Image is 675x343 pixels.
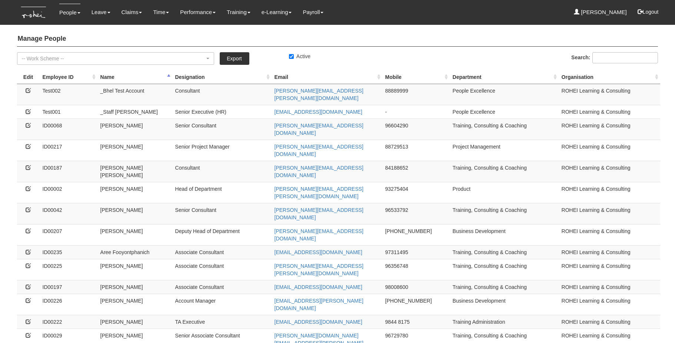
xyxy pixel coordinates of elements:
[97,245,172,259] td: Aree Fooyontphanich
[559,259,660,280] td: ROHEI Learning & Consulting
[275,284,362,290] a: [EMAIL_ADDRESS][DOMAIN_NAME]
[262,4,292,21] a: e-Learning
[17,70,40,84] th: Edit
[450,294,559,315] td: Business Development
[97,161,172,182] td: [PERSON_NAME] [PERSON_NAME]
[289,53,310,60] label: Active
[382,315,450,329] td: 9844 8175
[97,294,172,315] td: [PERSON_NAME]
[559,245,660,259] td: ROHEI Learning & Consulting
[382,161,450,182] td: 84188652
[382,140,450,161] td: 88729513
[172,119,272,140] td: Senior Consultant
[59,4,80,21] a: People
[40,280,97,294] td: ID00197
[40,70,97,84] th: Employee ID: activate to sort column ascending
[559,70,660,84] th: Organisation : activate to sort column ascending
[97,140,172,161] td: [PERSON_NAME]
[559,119,660,140] td: ROHEI Learning & Consulting
[122,4,142,21] a: Claims
[40,105,97,119] td: Test001
[382,105,450,119] td: -
[450,259,559,280] td: Training, Consulting & Coaching
[275,88,363,101] a: [PERSON_NAME][EMAIL_ADDRESS][PERSON_NAME][DOMAIN_NAME]
[40,182,97,203] td: ID00002
[40,161,97,182] td: ID00187
[272,70,382,84] th: Email : activate to sort column ascending
[382,182,450,203] td: 93275404
[97,315,172,329] td: [PERSON_NAME]
[450,224,559,245] td: Business Development
[92,4,110,21] a: Leave
[382,70,450,84] th: Mobile : activate to sort column ascending
[275,165,363,178] a: [PERSON_NAME][EMAIL_ADDRESS][DOMAIN_NAME]
[275,249,362,255] a: [EMAIL_ADDRESS][DOMAIN_NAME]
[571,52,658,63] label: Search:
[450,315,559,329] td: Training Administration
[559,161,660,182] td: ROHEI Learning & Consulting
[450,119,559,140] td: Training, Consulting & Coaching
[180,4,216,21] a: Performance
[450,161,559,182] td: Training, Consulting & Coaching
[382,280,450,294] td: 98008600
[40,294,97,315] td: ID00226
[559,182,660,203] td: ROHEI Learning & Consulting
[382,119,450,140] td: 96604290
[450,105,559,119] td: People Excellence
[97,70,172,84] th: Name : activate to sort column descending
[632,3,664,21] button: Logout
[559,294,660,315] td: ROHEI Learning & Consulting
[40,224,97,245] td: ID00207
[97,259,172,280] td: [PERSON_NAME]
[17,52,214,65] button: -- Work Scheme --
[97,224,172,245] td: [PERSON_NAME]
[450,203,559,224] td: Training, Consulting & Coaching
[275,144,363,157] a: [PERSON_NAME][EMAIL_ADDRESS][DOMAIN_NAME]
[275,228,363,242] a: [PERSON_NAME][EMAIL_ADDRESS][DOMAIN_NAME]
[97,203,172,224] td: [PERSON_NAME]
[450,182,559,203] td: Product
[559,224,660,245] td: ROHEI Learning & Consulting
[172,105,272,119] td: Senior Executive (HR)
[275,207,363,220] a: [PERSON_NAME][EMAIL_ADDRESS][DOMAIN_NAME]
[172,182,272,203] td: Head of Department
[559,140,660,161] td: ROHEI Learning & Consulting
[227,4,250,21] a: Training
[303,4,323,21] a: Payroll
[172,280,272,294] td: Associate Consultant
[172,259,272,280] td: Associate Consultant
[97,105,172,119] td: _Staff [PERSON_NAME]
[275,319,362,325] a: [EMAIL_ADDRESS][DOMAIN_NAME]
[559,203,660,224] td: ROHEI Learning & Consulting
[172,84,272,105] td: Consultant
[559,105,660,119] td: ROHEI Learning & Consulting
[40,84,97,105] td: Test002
[172,294,272,315] td: Account Manager
[172,224,272,245] td: Deputy Head of Department
[22,55,205,62] div: -- Work Scheme --
[17,31,658,47] h4: Manage People
[450,70,559,84] th: Department : activate to sort column ascending
[172,203,272,224] td: Senior Consultant
[220,52,249,65] a: Export
[97,84,172,105] td: _Bhel Test Account
[382,245,450,259] td: 97311495
[450,245,559,259] td: Training, Consulting & Coaching
[382,203,450,224] td: 96533792
[382,294,450,315] td: [PHONE_NUMBER]
[153,4,169,21] a: Time
[172,140,272,161] td: Senior Project Manager
[275,109,362,115] a: [EMAIL_ADDRESS][DOMAIN_NAME]
[275,186,363,199] a: [PERSON_NAME][EMAIL_ADDRESS][PERSON_NAME][DOMAIN_NAME]
[172,70,272,84] th: Designation : activate to sort column ascending
[559,315,660,329] td: ROHEI Learning & Consulting
[382,224,450,245] td: [PHONE_NUMBER]
[275,298,363,311] a: [EMAIL_ADDRESS][PERSON_NAME][DOMAIN_NAME]
[275,263,363,276] a: [PERSON_NAME][EMAIL_ADDRESS][PERSON_NAME][DOMAIN_NAME]
[450,280,559,294] td: Training, Consulting & Coaching
[382,259,450,280] td: 96356748
[40,245,97,259] td: ID00235
[40,315,97,329] td: ID00222
[40,140,97,161] td: ID00217
[450,84,559,105] td: People Excellence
